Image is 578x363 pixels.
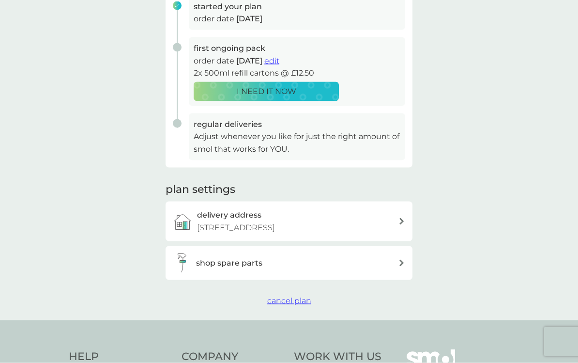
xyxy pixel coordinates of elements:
[166,246,412,280] button: shop spare parts
[194,118,400,131] h3: regular deliveries
[267,295,311,307] button: cancel plan
[194,67,400,79] p: 2x 500ml refill cartons @ £12.50
[196,257,262,269] h3: shop spare parts
[194,13,400,25] p: order date
[264,55,279,67] button: edit
[236,14,262,23] span: [DATE]
[197,209,261,221] h3: delivery address
[194,42,400,55] h3: first ongoing pack
[166,182,235,197] h2: plan settings
[194,82,339,101] button: I NEED IT NOW
[236,56,262,65] span: [DATE]
[194,130,400,155] p: Adjust whenever you like for just the right amount of smol that works for YOU.
[264,56,279,65] span: edit
[166,202,412,241] a: delivery address[STREET_ADDRESS]
[194,55,400,67] p: order date
[237,85,296,98] p: I NEED IT NOW
[197,221,275,234] p: [STREET_ADDRESS]
[194,0,400,13] h3: started your plan
[267,296,311,305] span: cancel plan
